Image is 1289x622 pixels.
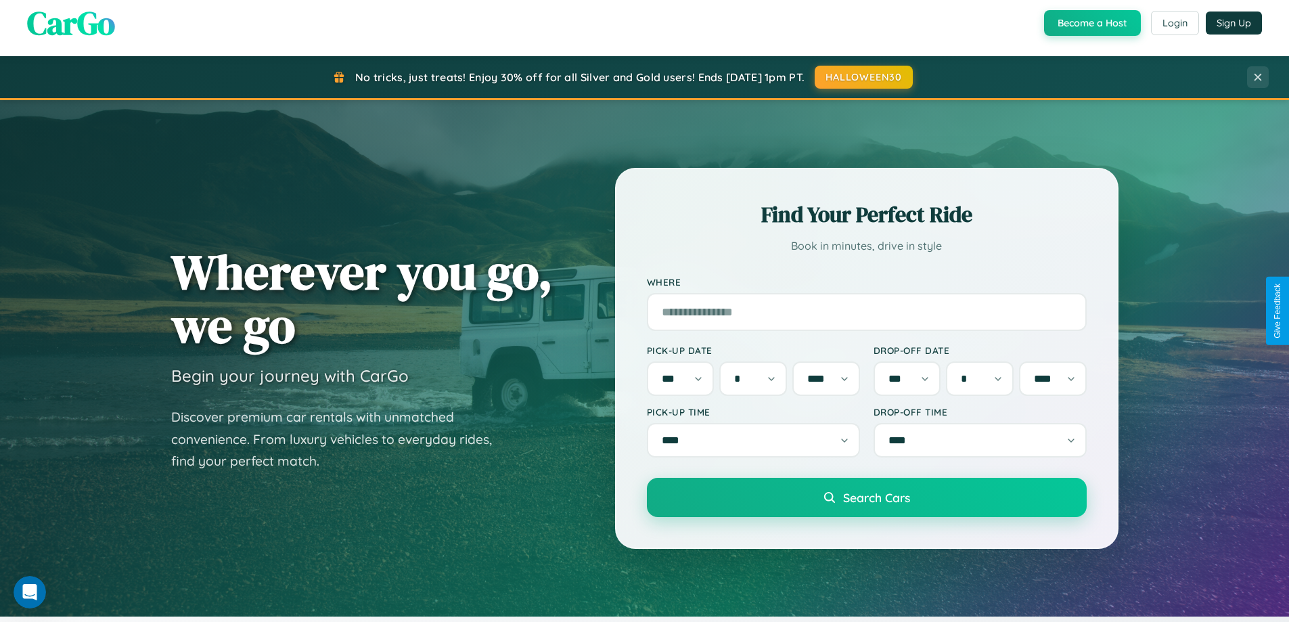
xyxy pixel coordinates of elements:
span: Search Cars [843,490,910,505]
h3: Begin your journey with CarGo [171,365,409,386]
iframe: Intercom live chat [14,576,46,608]
div: Give Feedback [1273,284,1282,338]
span: CarGo [27,1,115,45]
button: Login [1151,11,1199,35]
p: Discover premium car rentals with unmatched convenience. From luxury vehicles to everyday rides, ... [171,406,510,472]
h2: Find Your Perfect Ride [647,200,1087,229]
label: Pick-up Date [647,345,860,356]
label: Drop-off Date [874,345,1087,356]
button: Sign Up [1206,12,1262,35]
h1: Wherever you go, we go [171,245,553,352]
button: Become a Host [1044,10,1141,36]
label: Where [647,276,1087,288]
button: HALLOWEEN30 [815,66,913,89]
span: No tricks, just treats! Enjoy 30% off for all Silver and Gold users! Ends [DATE] 1pm PT. [355,70,805,84]
label: Drop-off Time [874,406,1087,418]
p: Book in minutes, drive in style [647,236,1087,256]
button: Search Cars [647,478,1087,517]
label: Pick-up Time [647,406,860,418]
